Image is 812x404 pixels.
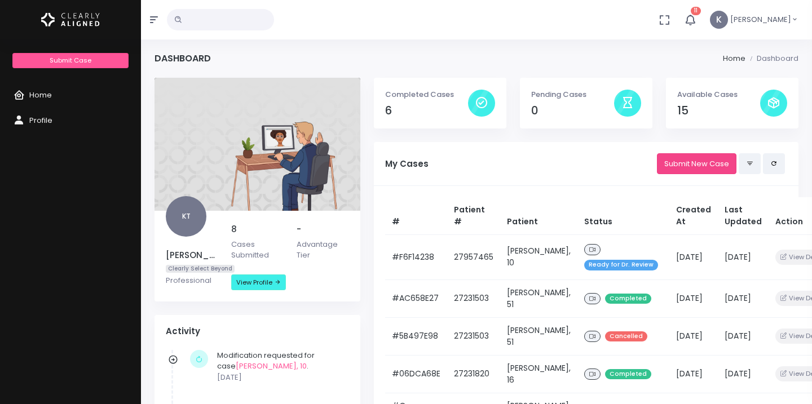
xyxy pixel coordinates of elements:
[217,350,343,383] div: Modification requested for case .
[718,234,769,279] td: [DATE]
[723,53,745,64] li: Home
[166,265,235,273] span: Clearly Select Beyond
[29,115,52,126] span: Profile
[385,197,447,235] th: #
[385,104,468,117] h4: 6
[531,104,614,117] h4: 0
[669,317,718,355] td: [DATE]
[730,14,791,25] span: [PERSON_NAME]
[718,317,769,355] td: [DATE]
[385,159,657,169] h5: My Cases
[657,153,736,174] a: Submit New Case
[605,294,651,304] span: Completed
[447,279,500,317] td: 27231503
[500,355,577,393] td: [PERSON_NAME], 16
[745,53,798,64] li: Dashboard
[50,56,91,65] span: Submit Case
[231,274,286,290] a: View Profile
[718,279,769,317] td: [DATE]
[12,53,128,68] a: Submit Case
[385,355,447,393] td: #06DCA68E
[677,104,760,117] h4: 15
[500,317,577,355] td: [PERSON_NAME], 51
[236,361,307,371] a: [PERSON_NAME], 10
[447,234,500,279] td: 27957465
[447,317,500,355] td: 27231503
[718,197,769,235] th: Last Updated
[166,250,218,260] h5: [PERSON_NAME]
[297,239,348,261] p: Advantage Tier
[166,326,349,336] h4: Activity
[605,369,651,380] span: Completed
[605,331,647,342] span: Cancelled
[385,234,447,279] td: #F6F14238
[669,279,718,317] td: [DATE]
[691,7,701,15] span: 11
[231,224,283,234] h5: 8
[500,279,577,317] td: [PERSON_NAME], 51
[669,234,718,279] td: [DATE]
[231,239,283,261] p: Cases Submitted
[297,224,348,234] h5: -
[385,89,468,100] p: Completed Cases
[166,196,206,237] span: KT
[577,197,669,235] th: Status
[531,89,614,100] p: Pending Cases
[385,279,447,317] td: #AC658E27
[41,8,100,32] img: Logo Horizontal
[718,355,769,393] td: [DATE]
[584,260,658,270] span: Ready for Dr. Review
[669,355,718,393] td: [DATE]
[385,317,447,355] td: #5B497E98
[677,89,760,100] p: Available Cases
[500,197,577,235] th: Patient
[447,197,500,235] th: Patient #
[447,355,500,393] td: 27231820
[155,53,211,64] h4: Dashboard
[29,90,52,100] span: Home
[217,372,343,383] p: [DATE]
[669,197,718,235] th: Created At
[710,11,728,29] span: K
[166,275,218,286] p: Professional
[500,234,577,279] td: [PERSON_NAME], 10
